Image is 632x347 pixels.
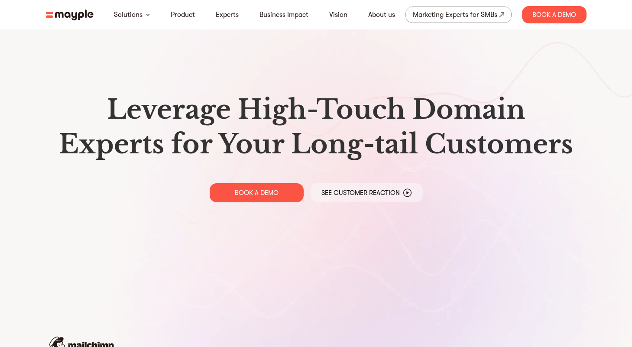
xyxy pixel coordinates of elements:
p: BOOK A DEMO [235,188,279,197]
p: See Customer Reaction [321,188,400,197]
a: About us [368,10,395,20]
img: mayple-logo [46,10,94,20]
a: Solutions [114,10,143,20]
div: Marketing Experts for SMBs [413,9,497,21]
h1: Leverage High-Touch Domain Experts for Your Long-tail Customers [53,92,580,162]
a: Marketing Experts for SMBs [405,6,512,23]
div: Book A Demo [522,6,587,23]
a: See Customer Reaction [311,183,423,202]
a: Product [171,10,195,20]
a: Vision [329,10,347,20]
a: BOOK A DEMO [210,183,304,202]
a: Business Impact [259,10,308,20]
a: Experts [216,10,239,20]
img: arrow-down [146,13,150,16]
